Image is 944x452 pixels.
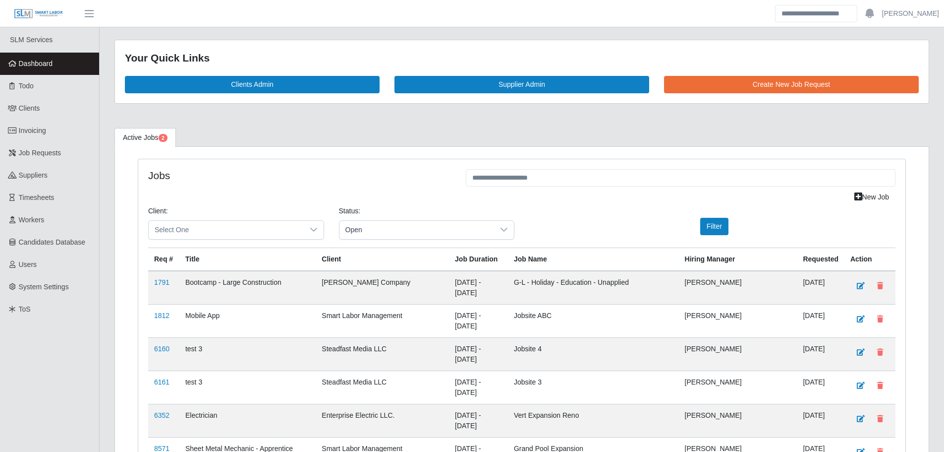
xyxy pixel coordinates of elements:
span: Invoicing [19,127,46,134]
span: SLM Services [10,36,53,44]
span: Todo [19,82,34,90]
span: Candidates Database [19,238,86,246]
button: Filter [700,218,728,235]
a: Supplier Admin [394,76,649,93]
td: [DATE] [797,371,844,404]
td: [DATE] - [DATE] [449,404,508,437]
span: ToS [19,305,31,313]
th: Req # [148,248,179,271]
th: Requested [797,248,844,271]
a: Create New Job Request [664,76,919,93]
a: Active Jobs [114,128,176,147]
td: Smart Labor Management [316,304,449,337]
a: 6352 [154,411,169,419]
td: [DATE] [797,304,844,337]
img: SLM Logo [14,8,63,19]
th: Job Name [508,248,679,271]
td: Electrician [179,404,316,437]
span: Timesheets [19,194,55,201]
span: Open [339,221,495,239]
td: Jobsite 3 [508,371,679,404]
th: Title [179,248,316,271]
td: [PERSON_NAME] [679,271,797,305]
h4: Jobs [148,169,451,182]
td: [PERSON_NAME] Company [316,271,449,305]
td: [DATE] - [DATE] [449,304,508,337]
span: Dashboard [19,60,53,67]
td: Steadfast Media LLC [316,371,449,404]
span: Pending Jobs [159,134,167,142]
span: Suppliers [19,171,48,179]
td: Enterprise Electric LLC. [316,404,449,437]
a: 1791 [154,278,169,286]
td: Mobile App [179,304,316,337]
th: Job Duration [449,248,508,271]
td: [DATE] - [DATE] [449,371,508,404]
span: Job Requests [19,149,61,157]
td: Vert Expansion Reno [508,404,679,437]
span: Users [19,260,37,268]
td: [DATE] [797,271,844,305]
td: Jobsite 4 [508,337,679,371]
td: [DATE] - [DATE] [449,337,508,371]
a: 1812 [154,312,169,320]
th: Hiring Manager [679,248,797,271]
td: Bootcamp - Large Construction [179,271,316,305]
td: [PERSON_NAME] [679,404,797,437]
label: Status: [339,206,361,216]
span: System Settings [19,283,69,291]
span: Workers [19,216,45,224]
div: Your Quick Links [125,50,919,66]
td: [DATE] [797,337,844,371]
a: 6161 [154,378,169,386]
label: Client: [148,206,168,216]
span: Clients [19,104,40,112]
td: test 3 [179,371,316,404]
th: Action [844,248,895,271]
a: 6160 [154,345,169,353]
td: G-L - Holiday - Education - Unapplied [508,271,679,305]
span: Select One [149,221,304,239]
td: [PERSON_NAME] [679,371,797,404]
input: Search [775,5,857,22]
a: Clients Admin [125,76,380,93]
a: New Job [848,189,895,206]
td: Steadfast Media LLC [316,337,449,371]
a: [PERSON_NAME] [882,8,939,19]
td: test 3 [179,337,316,371]
td: [PERSON_NAME] [679,337,797,371]
td: Jobsite ABC [508,304,679,337]
td: [DATE] - [DATE] [449,271,508,305]
th: Client [316,248,449,271]
td: [PERSON_NAME] [679,304,797,337]
td: [DATE] [797,404,844,437]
